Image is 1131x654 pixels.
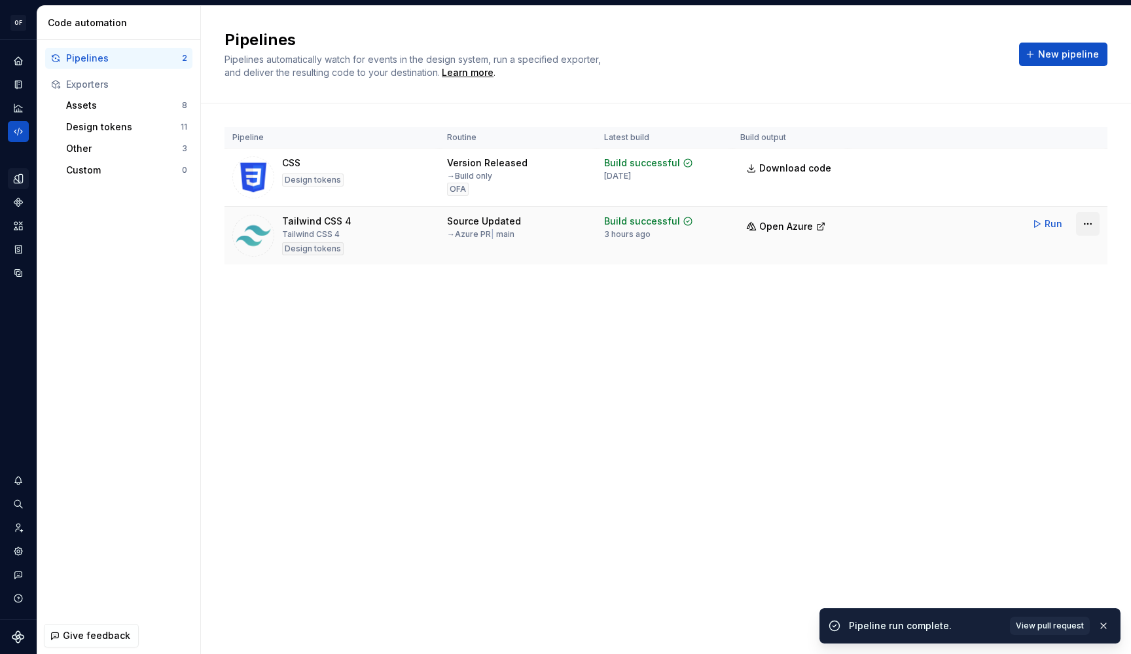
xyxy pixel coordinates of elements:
[282,229,340,240] div: Tailwind CSS 4
[1038,48,1099,61] span: New pipeline
[596,127,732,149] th: Latest build
[8,192,29,213] a: Components
[61,160,192,181] button: Custom0
[604,229,651,240] div: 3 hours ago
[740,223,832,234] a: Open Azure
[48,16,195,29] div: Code automation
[10,15,26,31] div: OF
[66,120,181,134] div: Design tokens
[61,117,192,137] button: Design tokens11
[66,142,182,155] div: Other
[182,53,187,64] div: 2
[8,263,29,283] a: Data sources
[8,121,29,142] a: Code automation
[66,78,187,91] div: Exporters
[66,52,182,65] div: Pipelines
[440,68,495,78] span: .
[740,215,832,238] button: Open Azure
[759,162,831,175] span: Download code
[759,220,813,233] span: Open Azure
[282,173,344,187] div: Design tokens
[282,156,300,170] div: CSS
[61,138,192,159] button: Other3
[224,54,603,78] span: Pipelines automatically watch for events in the design system, run a specified exporter, and deli...
[8,50,29,71] a: Home
[181,122,187,132] div: 11
[8,239,29,260] a: Storybook stories
[8,74,29,95] a: Documentation
[61,95,192,116] button: Assets8
[66,99,182,112] div: Assets
[44,624,139,647] button: Give feedback
[8,494,29,515] button: Search ⌘K
[224,29,1003,50] h2: Pipelines
[282,242,344,255] div: Design tokens
[442,66,494,79] a: Learn more
[604,215,680,228] div: Build successful
[439,127,596,149] th: Routine
[732,127,848,149] th: Build output
[740,156,840,180] a: Download code
[8,541,29,562] a: Settings
[1010,617,1090,635] a: View pull request
[8,470,29,491] button: Notifications
[604,171,631,181] div: [DATE]
[8,98,29,118] a: Analytics
[224,127,439,149] th: Pipeline
[3,9,34,37] button: OF
[447,183,469,196] div: OFA
[1016,621,1084,631] span: View pull request
[447,229,514,240] div: → Azure PR main
[282,215,351,228] div: Tailwind CSS 4
[66,164,182,177] div: Custom
[182,165,187,175] div: 0
[8,517,29,538] a: Invite team
[849,619,1002,632] div: Pipeline run complete.
[1019,43,1107,66] button: New pipeline
[8,168,29,189] a: Design tokens
[8,564,29,585] button: Contact support
[491,229,494,239] span: |
[1026,212,1071,236] button: Run
[182,100,187,111] div: 8
[447,171,492,181] div: → Build only
[447,215,521,228] div: Source Updated
[447,156,528,170] div: Version Released
[1045,217,1062,230] span: Run
[12,630,25,644] svg: Supernova Logo
[182,143,187,154] div: 3
[63,629,130,642] span: Give feedback
[8,215,29,236] a: Assets
[45,48,192,69] button: Pipelines2
[604,156,680,170] div: Build successful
